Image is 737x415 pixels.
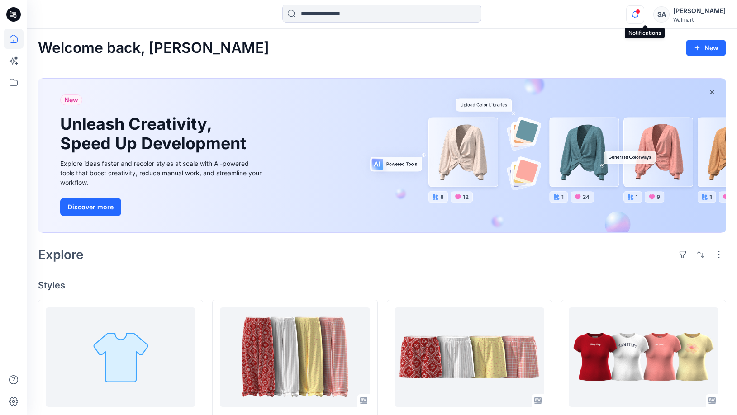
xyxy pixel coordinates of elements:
div: SA [653,6,670,23]
h2: Explore [38,247,84,262]
button: Discover more [60,198,121,216]
div: Walmart [673,16,726,23]
button: New [686,40,726,56]
a: 017048_SLEEP_CAMI_DRESS [46,307,195,407]
span: New [64,94,78,105]
h1: Unleash Creativity, Speed Up Development [60,114,250,153]
a: Discover more [60,198,264,216]
div: [PERSON_NAME] [673,5,726,16]
a: 016069_ELASTIC_BF_BOXER_SHORTS [395,307,544,407]
div: Explore ideas faster and recolor styles at scale with AI-powered tools that boost creativity, red... [60,159,264,187]
h4: Styles [38,280,726,291]
h2: Welcome back, [PERSON_NAME] [38,40,269,57]
a: 016068_ELASTIC_BF_BOXER_PANTS [220,307,370,407]
a: 015675_GRAPHIC_TEE [569,307,718,407]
